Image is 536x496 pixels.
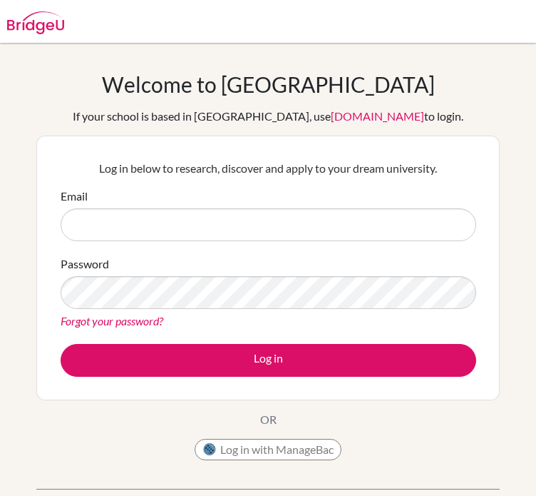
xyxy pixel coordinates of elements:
[73,108,463,125] div: If your school is based in [GEOGRAPHIC_DATA], use to login.
[61,160,476,177] p: Log in below to research, discover and apply to your dream university.
[195,439,341,460] button: Log in with ManageBac
[260,411,277,428] p: OR
[61,344,476,377] button: Log in
[331,109,424,123] a: [DOMAIN_NAME]
[61,255,109,273] label: Password
[102,71,435,97] h1: Welcome to [GEOGRAPHIC_DATA]
[61,314,163,328] a: Forgot your password?
[7,11,64,34] img: Bridge-U
[61,188,88,205] label: Email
